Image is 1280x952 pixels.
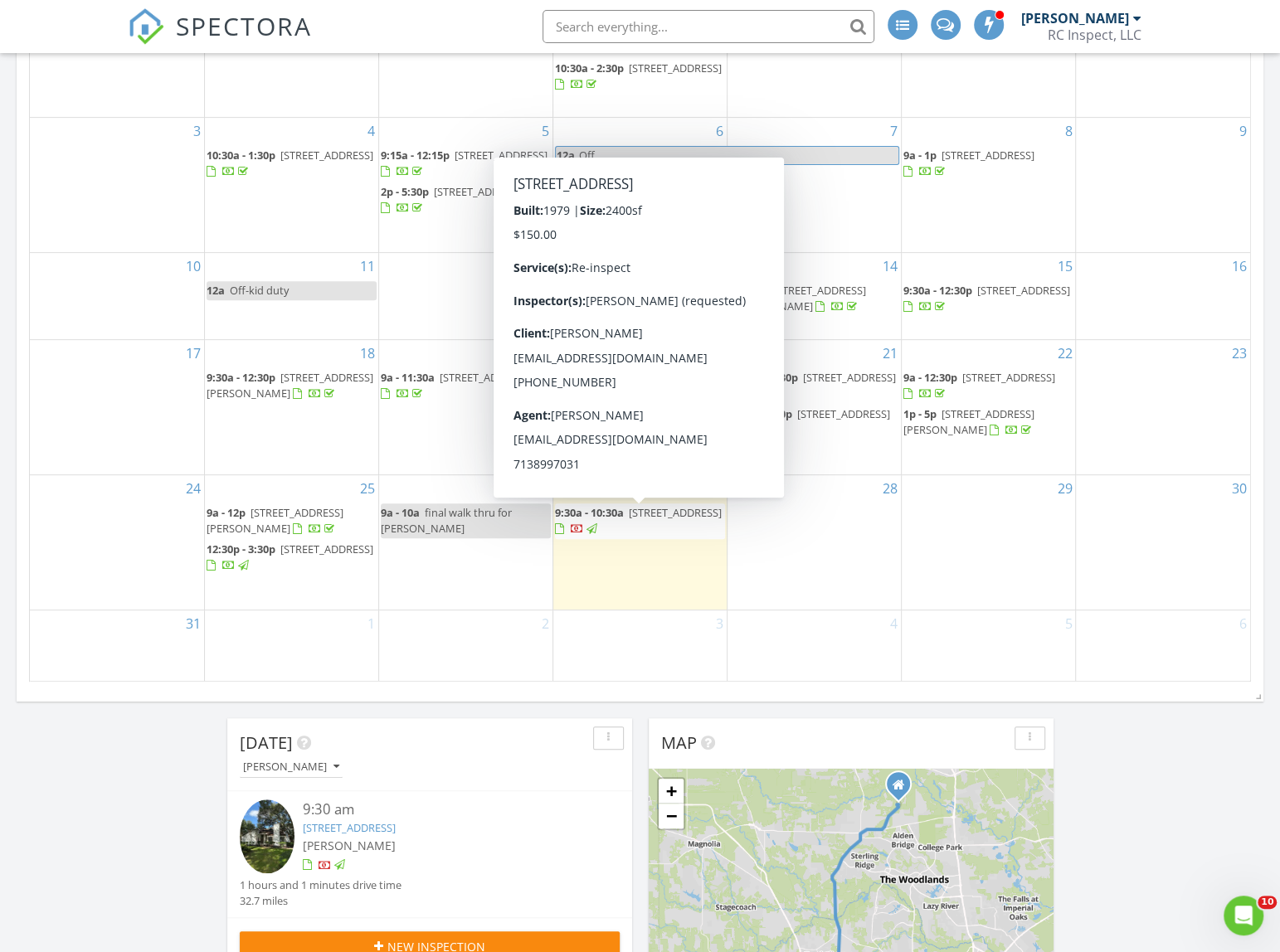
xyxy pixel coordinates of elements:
[207,146,377,182] a: 10:30a - 1:30p [STREET_ADDRESS]
[357,340,378,367] a: Go to August 18, 2025
[381,184,527,215] a: 2p - 5:30p [STREET_ADDRESS]
[378,252,552,339] td: Go to August 12, 2025
[543,10,874,43] input: Search everything...
[1236,118,1250,144] a: Go to August 9, 2025
[728,252,902,339] td: Go to August 14, 2025
[729,281,899,317] a: 9a - 12p [STREET_ADDRESS][PERSON_NAME]
[903,406,1034,437] a: 1p - 5p [STREET_ADDRESS][PERSON_NAME]
[240,756,343,779] button: [PERSON_NAME]
[207,148,373,178] a: 10:30a - 1:30p [STREET_ADDRESS]
[879,253,901,279] a: Go to August 14, 2025
[183,253,204,279] a: Go to August 10, 2025
[207,283,225,298] span: 12a
[705,340,727,367] a: Go to August 20, 2025
[1224,896,1263,935] iframe: Intercom live chat
[552,31,727,117] td: Go to July 30, 2025
[879,340,901,367] a: Go to August 21, 2025
[903,370,1055,401] a: 9a - 12:30p [STREET_ADDRESS]
[204,252,378,339] td: Go to August 11, 2025
[552,610,727,681] td: Go to September 3, 2025
[552,339,727,474] td: Go to August 20, 2025
[903,368,1073,404] a: 9a - 12:30p [STREET_ADDRESS]
[207,503,377,539] a: 9a - 12p [STREET_ADDRESS][PERSON_NAME]
[729,283,866,313] span: [STREET_ADDRESS][PERSON_NAME]
[903,370,957,385] span: 9a - 12:30p
[434,184,527,199] span: [STREET_ADDRESS]
[207,370,275,385] span: 9:30a - 12:30p
[531,253,552,279] a: Go to August 12, 2025
[128,8,164,45] img: The Best Home Inspection Software - Spectora
[879,475,901,502] a: Go to August 28, 2025
[729,283,768,298] span: 9a - 12p
[207,368,377,404] a: 9:30a - 12:30p [STREET_ADDRESS][PERSON_NAME]
[903,405,1073,440] a: 1p - 5p [STREET_ADDRESS][PERSON_NAME]
[629,505,722,520] span: [STREET_ADDRESS]
[1076,610,1250,681] td: Go to September 6, 2025
[381,148,450,163] span: 9:15a - 12:15p
[183,475,204,502] a: Go to August 24, 2025
[1048,27,1141,43] div: RC Inspect, LLC
[728,474,902,610] td: Go to August 28, 2025
[902,339,1076,474] td: Go to August 22, 2025
[705,253,727,279] a: Go to August 13, 2025
[207,542,275,556] span: 12:30p - 3:30p
[629,61,722,75] span: [STREET_ADDRESS]
[30,31,204,117] td: Go to July 27, 2025
[30,117,204,252] td: Go to August 3, 2025
[357,253,378,279] a: Go to August 11, 2025
[729,406,890,437] a: 1:30p - 4:30p [STREET_ADDRESS]
[903,406,937,421] span: 1p - 5p
[962,370,1055,385] span: [STREET_ADDRESS]
[1076,339,1250,474] td: Go to August 23, 2025
[440,370,533,385] span: [STREET_ADDRESS]
[378,339,552,474] td: Go to August 19, 2025
[303,799,588,820] div: 9:30 am
[378,610,552,681] td: Go to September 2, 2025
[240,877,402,893] div: 1 hours and 1 minutes drive time
[555,505,722,536] a: 9:30a - 10:30a [STREET_ADDRESS]
[381,182,551,218] a: 2p - 5:30p [STREET_ADDRESS]
[207,505,246,520] span: 9a - 12p
[1076,474,1250,610] td: Go to August 30, 2025
[555,61,722,91] a: 10:30a - 2:30p [STREET_ADDRESS]
[1076,31,1250,117] td: Go to August 2, 2025
[1076,252,1250,339] td: Go to August 16, 2025
[729,283,866,313] a: 9a - 12p [STREET_ADDRESS][PERSON_NAME]
[378,474,552,610] td: Go to August 26, 2025
[728,117,902,252] td: Go to August 7, 2025
[1054,340,1075,367] a: Go to August 22, 2025
[555,503,725,539] a: 9:30a - 10:30a [STREET_ADDRESS]
[183,610,204,637] a: Go to August 31, 2025
[240,731,293,754] span: [DATE]
[659,804,684,828] a: Zoom out
[902,252,1076,339] td: Go to August 15, 2025
[207,540,377,576] a: 12:30p - 3:30p [STREET_ADDRESS]
[381,505,512,536] span: final walk thru for [PERSON_NAME]
[128,22,312,57] a: SPECTORA
[30,339,204,474] td: Go to August 17, 2025
[378,117,552,252] td: Go to August 5, 2025
[207,148,275,163] span: 10:30a - 1:30p
[204,610,378,681] td: Go to September 1, 2025
[455,148,548,163] span: [STREET_ADDRESS]
[902,31,1076,117] td: Go to August 1, 2025
[555,505,624,520] span: 9:30a - 10:30a
[381,505,420,520] span: 9a - 10a
[729,368,899,404] a: 9:30a - 12:30p [STREET_ADDRESS]
[176,8,312,43] span: SPECTORA
[555,61,624,75] span: 10:30a - 2:30p
[797,406,890,421] span: [STREET_ADDRESS]
[381,368,551,404] a: 9a - 11:30a [STREET_ADDRESS]
[1061,610,1075,637] a: Go to September 5, 2025
[729,405,899,440] a: 1:30p - 4:30p [STREET_ADDRESS]
[803,370,896,385] span: [STREET_ADDRESS]
[1229,253,1250,279] a: Go to August 16, 2025
[579,148,595,163] span: Off
[280,148,373,163] span: [STREET_ADDRESS]
[902,610,1076,681] td: Go to September 5, 2025
[538,610,552,637] a: Go to September 2, 2025
[1021,10,1129,27] div: [PERSON_NAME]
[1258,896,1277,909] span: 10
[531,475,552,502] a: Go to August 26, 2025
[729,406,792,421] span: 1:30p - 4:30p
